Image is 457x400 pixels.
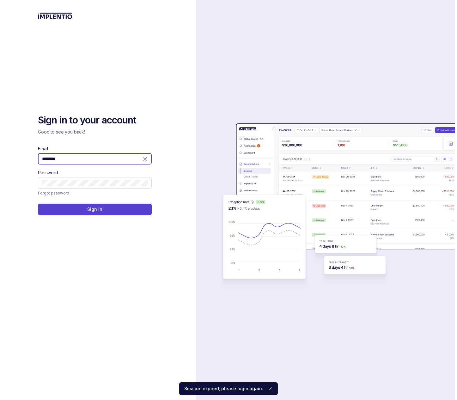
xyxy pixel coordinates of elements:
[38,170,58,176] label: Password
[38,146,48,152] label: Email
[38,13,72,19] img: logo
[184,385,263,392] p: Session expired, please login again.
[38,190,69,196] a: Link Forgot password
[38,204,152,215] button: Sign In
[38,114,152,127] h2: Sign in to your account
[38,129,152,135] p: Good to see you back!
[87,206,102,212] p: Sign In
[38,190,69,196] p: Forgot password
